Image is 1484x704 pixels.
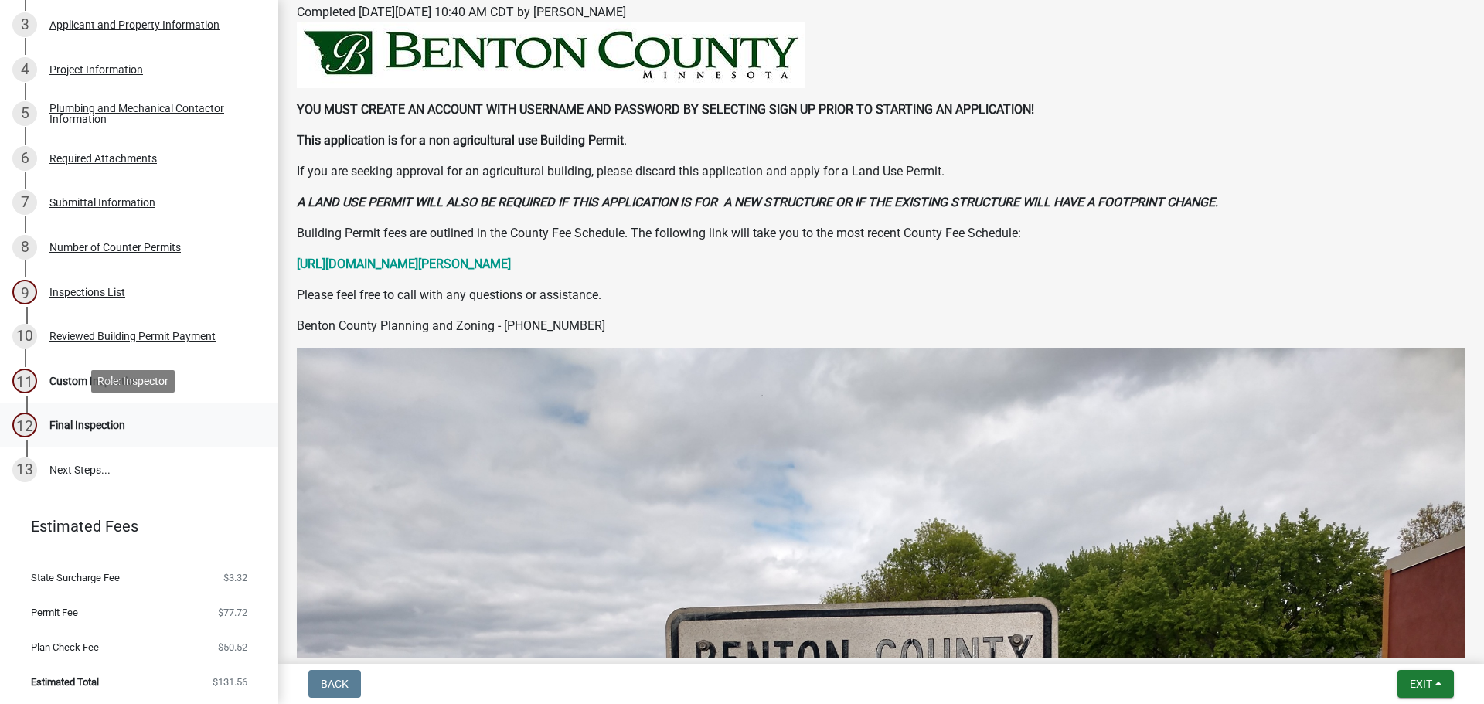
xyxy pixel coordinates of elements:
[91,370,175,393] div: Role: Inspector
[49,103,254,124] div: Plumbing and Mechanical Contactor Information
[49,197,155,208] div: Submittal Information
[12,12,37,37] div: 3
[49,376,140,386] div: Custom Inspection
[31,607,78,617] span: Permit Fee
[49,64,143,75] div: Project Information
[213,677,247,687] span: $131.56
[297,317,1465,335] p: Benton County Planning and Zoning - [PHONE_NUMBER]
[297,286,1465,304] p: Please feel free to call with any questions or assistance.
[223,573,247,583] span: $3.32
[49,420,125,430] div: Final Inspection
[12,511,254,542] a: Estimated Fees
[12,280,37,304] div: 9
[12,369,37,393] div: 11
[31,642,99,652] span: Plan Check Fee
[12,190,37,215] div: 7
[1410,678,1432,690] span: Exit
[297,5,626,19] span: Completed [DATE][DATE] 10:40 AM CDT by [PERSON_NAME]
[31,573,120,583] span: State Surcharge Fee
[1397,670,1454,698] button: Exit
[49,19,220,30] div: Applicant and Property Information
[12,457,37,482] div: 13
[12,324,37,349] div: 10
[297,102,1034,117] strong: YOU MUST CREATE AN ACCOUNT WITH USERNAME AND PASSWORD BY SELECTING SIGN UP PRIOR TO STARTING AN A...
[297,133,624,148] strong: This application is for a non agricultural use Building Permit
[12,413,37,437] div: 12
[31,677,99,687] span: Estimated Total
[297,257,511,271] a: [URL][DOMAIN_NAME][PERSON_NAME]
[12,235,37,260] div: 8
[49,287,125,298] div: Inspections List
[308,670,361,698] button: Back
[297,195,1218,209] strong: A LAND USE PERMIT WILL ALSO BE REQUIRED IF THIS APPLICATION IS FOR A NEW STRUCTURE OR IF THE EXIS...
[12,146,37,171] div: 6
[49,242,181,253] div: Number of Counter Permits
[321,678,349,690] span: Back
[218,607,247,617] span: $77.72
[297,224,1465,243] p: Building Permit fees are outlined in the County Fee Schedule. The following link will take you to...
[297,162,1465,181] p: If you are seeking approval for an agricultural building, please discard this application and app...
[12,57,37,82] div: 4
[297,131,1465,150] p: .
[49,331,216,342] div: Reviewed Building Permit Payment
[49,153,157,164] div: Required Attachments
[12,101,37,126] div: 5
[218,642,247,652] span: $50.52
[297,22,805,88] img: BENTON_HEADER_184150ff-1924-48f9-adeb-d4c31246c7fa.jpeg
